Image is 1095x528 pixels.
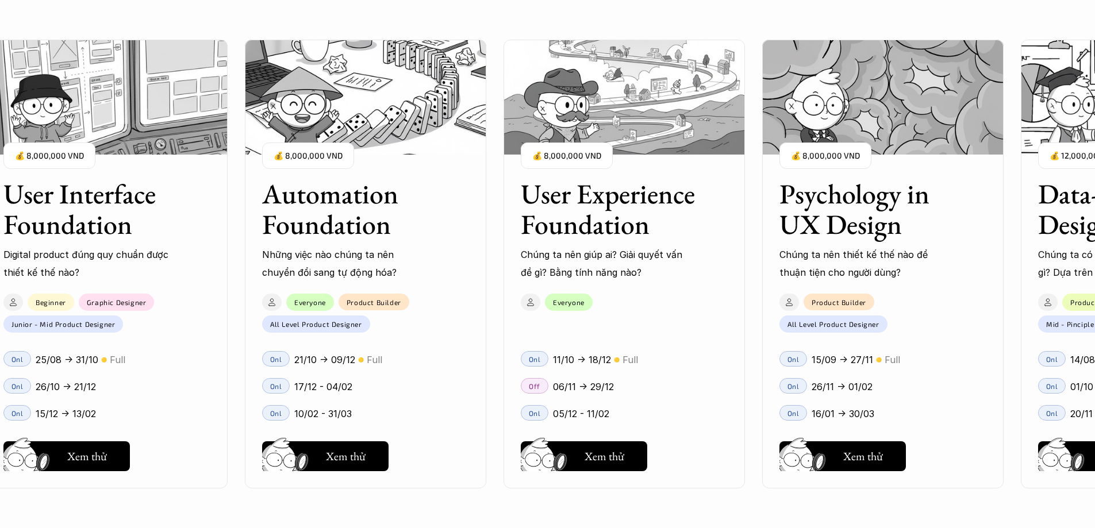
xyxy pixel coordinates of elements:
p: 17/12 - 04/02 [294,378,352,395]
p: 26/11 -> 01/02 [812,378,873,395]
p: 💰 8,000,000 VND [532,148,601,164]
p: 21/10 -> 09/12 [294,351,355,368]
p: Onl [270,355,282,363]
p: Chúng ta nên thiết kế thế nào để thuận tiện cho người dùng? [779,246,946,281]
button: Xem thử [779,441,906,471]
p: Full [110,351,125,368]
p: Những việc nào chúng ta nên chuyển đổi sang tự động hóa? [262,246,429,281]
p: All Level Product Designer [270,320,362,328]
p: Product Builder [347,298,401,306]
p: 05/12 - 11/02 [553,405,609,422]
button: Xem thử [521,441,647,471]
p: Onl [787,409,800,417]
p: 🟡 [358,356,364,364]
p: Everyone [553,298,585,306]
a: Xem thử [779,437,906,471]
p: Full [367,351,382,368]
h3: Psychology in UX Design [779,179,958,240]
h3: Automation Foundation [262,179,440,240]
button: Xem thử [262,441,389,471]
p: Product Builder [812,298,866,306]
p: Onl [1046,355,1058,363]
p: Onl [529,409,541,417]
p: 💰 8,000,000 VND [274,148,343,164]
p: 16/01 -> 30/03 [812,405,874,422]
p: 11/10 -> 18/12 [553,351,611,368]
p: 🟡 [876,356,882,364]
p: 06/11 -> 29/12 [553,378,614,395]
p: Everyone [294,298,326,306]
p: 15/09 -> 27/11 [812,351,873,368]
p: Chúng ta nên giúp ai? Giải quyết vấn đề gì? Bằng tính năng nào? [521,246,687,281]
h5: Xem thử [843,448,883,464]
h3: User Experience Foundation [521,179,699,240]
a: Xem thử [262,437,389,471]
p: Full [885,351,900,368]
p: Off [529,382,540,390]
h5: Xem thử [326,448,366,464]
p: Onl [1046,409,1058,417]
p: 10/02 - 31/03 [294,405,352,422]
h5: Xem thử [585,448,624,464]
a: Xem thử [521,437,647,471]
p: Onl [270,382,282,390]
p: Onl [529,355,541,363]
p: All Level Product Designer [787,320,879,328]
p: Full [623,351,638,368]
p: Onl [1046,382,1058,390]
p: 🟡 [614,356,620,364]
p: Onl [787,355,800,363]
p: 💰 8,000,000 VND [791,148,860,164]
p: Graphic Designer [87,298,147,306]
p: Onl [787,382,800,390]
p: Onl [270,409,282,417]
